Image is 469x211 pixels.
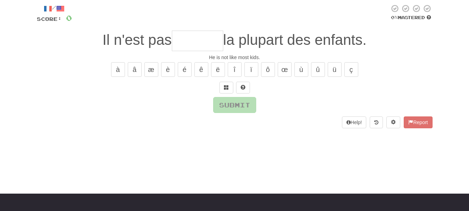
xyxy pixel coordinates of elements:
span: Score: [37,16,62,22]
button: Submit [213,97,256,113]
button: Round history (alt+y) [370,116,383,128]
button: Help! [342,116,367,128]
button: à [111,62,125,77]
button: è [161,62,175,77]
button: ï [244,62,258,77]
button: œ [278,62,292,77]
button: é [178,62,192,77]
button: ç [344,62,358,77]
button: î [228,62,242,77]
button: û [311,62,325,77]
button: Switch sentence to multiple choice alt+p [219,82,233,94]
div: Mastered [390,15,433,21]
span: Il n'est pas [102,32,171,48]
div: He is not like most kids. [37,54,433,61]
button: ô [261,62,275,77]
button: ê [194,62,208,77]
button: ü [328,62,342,77]
span: la plupart des enfants. [223,32,367,48]
button: Single letter hint - you only get 1 per sentence and score half the points! alt+h [236,82,250,94]
span: 0 [66,14,72,22]
button: â [128,62,142,77]
button: ù [294,62,308,77]
button: æ [144,62,158,77]
span: 0 % [391,15,398,20]
button: ë [211,62,225,77]
div: / [37,4,72,13]
button: Report [404,116,432,128]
